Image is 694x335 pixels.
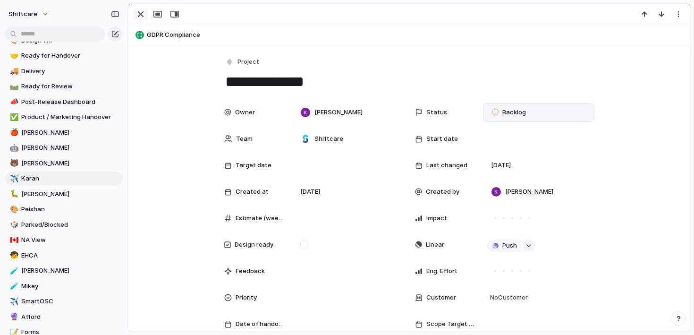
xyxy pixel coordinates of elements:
span: Eng. Effort [426,266,457,276]
span: Mikey [21,282,119,291]
div: 🤝 [10,51,17,61]
span: [DATE] [491,161,511,170]
span: Post-Release Dashboard [21,97,119,107]
div: 🛤️ [10,81,17,92]
span: Ready for Handover [21,51,119,60]
span: [DATE] [300,187,320,197]
span: Start date [426,134,458,144]
div: 🐛 [10,189,17,199]
div: 🇨🇦 [10,235,17,246]
a: 🔮Afford [5,310,123,324]
span: Push [502,241,517,250]
a: 🤝Ready for Handover [5,49,123,63]
button: Project [223,55,262,69]
span: Delivery [21,67,119,76]
button: 🎨 [8,205,18,214]
div: 🧒EHCA [5,249,123,263]
div: ✈️SmartOSC [5,294,123,309]
span: [PERSON_NAME] [505,187,553,197]
a: 🎨Peishan [5,202,123,216]
span: GDPR Compliance [147,30,686,40]
span: Team [236,134,253,144]
a: 🎲Parked/Blocked [5,218,123,232]
span: Target date [236,161,271,170]
button: Push [487,240,522,252]
span: [PERSON_NAME] [314,108,363,117]
span: Impact [426,214,447,223]
button: 🎲 [8,220,18,230]
span: [PERSON_NAME] [21,266,119,275]
a: 🧪[PERSON_NAME] [5,264,123,278]
button: GDPR Compliance [133,27,686,43]
button: 🍎 [8,128,18,137]
div: 🔮 [10,311,17,322]
span: NA View [21,235,119,245]
div: ✈️ [10,296,17,307]
button: ✅ [8,112,18,122]
a: ✈️Karan [5,172,123,186]
span: Last changed [426,161,467,170]
span: SmartOSC [21,297,119,306]
button: ✈️ [8,297,18,306]
span: [PERSON_NAME] [21,159,119,168]
div: 🎨 [10,204,17,215]
span: Design ready [235,240,273,249]
div: 🎲 [10,219,17,230]
div: 🍎[PERSON_NAME] [5,126,123,140]
button: 🧒 [8,251,18,260]
a: 🧪Mikey [5,279,123,293]
span: Feedback [236,266,265,276]
div: ✈️ [10,173,17,184]
button: 🐛 [8,189,18,199]
div: 🧒 [10,250,17,261]
span: Status [426,108,447,117]
div: 🐻 [10,158,17,169]
div: 📣 [10,96,17,107]
span: Backlog [502,108,526,117]
button: 🎨 [8,36,18,45]
button: 🇨🇦 [8,235,18,245]
button: 🧪 [8,266,18,275]
div: 🧪 [10,266,17,276]
span: Linear [426,240,444,249]
span: Priority [236,293,257,302]
span: Afford [21,312,119,322]
span: [PERSON_NAME] [21,143,119,153]
div: ✅ [10,112,17,123]
span: Project [237,57,259,67]
span: Date of handover [236,319,285,329]
span: Parked/Blocked [21,220,119,230]
a: 🚚Delivery [5,64,123,78]
div: 🇨🇦NA View [5,233,123,247]
span: Created by [426,187,459,197]
a: 🐛[PERSON_NAME] [5,187,123,201]
a: 🛤️Ready for Review [5,79,123,94]
span: Estimate (weeks) [236,214,285,223]
a: 🤖[PERSON_NAME] [5,141,123,155]
button: 🤝 [8,51,18,60]
span: Karan [21,174,119,183]
span: [PERSON_NAME] [21,189,119,199]
span: Ready for Review [21,82,119,91]
a: 🐻[PERSON_NAME] [5,156,123,171]
div: 🤖 [10,143,17,154]
button: 🛤️ [8,82,18,91]
button: ✈️ [8,174,18,183]
div: 📣Post-Release Dashboard [5,95,123,109]
button: 🤖 [8,143,18,153]
span: Shiftcare [314,134,343,144]
span: Product / Marketing Handover [21,112,119,122]
button: 📣 [8,97,18,107]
